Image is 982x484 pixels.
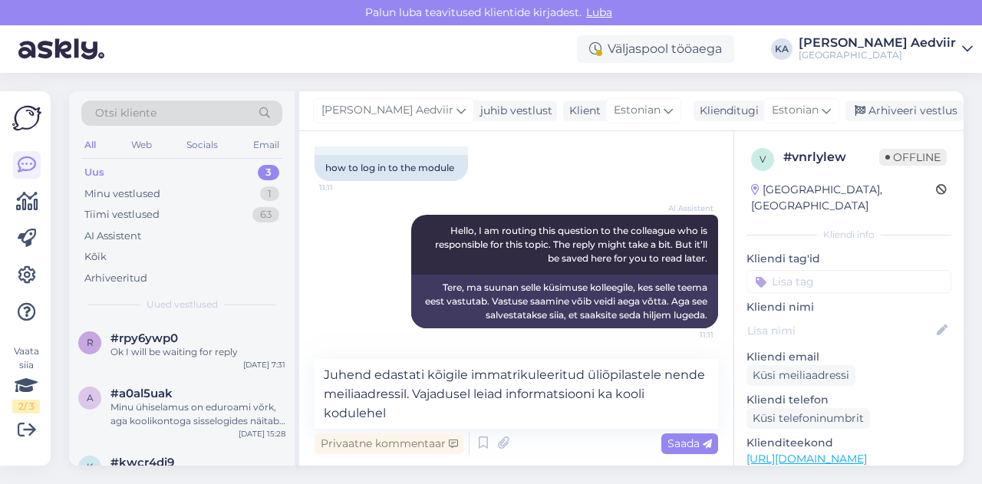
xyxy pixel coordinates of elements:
[84,249,107,265] div: Kõik
[746,365,855,386] div: Küsi meiliaadressi
[110,400,285,428] div: Minu ühiselamus on eduroami võrk, aga koolikontoga sisselogides näitab [PERSON_NAME] wifi [PERSON...
[799,37,956,49] div: [PERSON_NAME] Aedviir
[746,299,951,315] p: Kliendi nimi
[319,182,377,193] span: 11:11
[563,103,601,119] div: Klient
[879,149,947,166] span: Offline
[12,400,40,413] div: 2 / 3
[87,392,94,403] span: a
[252,207,279,222] div: 63
[250,135,282,155] div: Email
[87,461,94,472] span: k
[315,359,718,429] textarea: Juhend edastati kõigile immatrikuleeritud üliõpilastele nende meiliaadressil. Vajadusel leiad inf...
[315,155,468,181] div: how to log in to the module
[110,345,285,359] div: Ok I will be waiting for reply
[321,102,453,119] span: [PERSON_NAME] Aedviir
[746,349,951,365] p: Kliendi email
[258,165,279,180] div: 3
[577,35,734,63] div: Väljaspool tööaega
[614,102,661,119] span: Estonian
[12,344,40,413] div: Vaata siia
[845,100,964,121] div: Arhiveeri vestlus
[84,207,160,222] div: Tiimi vestlused
[435,225,710,264] span: Hello, I am routing this question to the colleague who is responsible for this topic. The reply m...
[84,186,160,202] div: Minu vestlused
[751,182,936,214] div: [GEOGRAPHIC_DATA], [GEOGRAPHIC_DATA]
[582,5,617,19] span: Luba
[799,37,973,61] a: [PERSON_NAME] Aedviir[GEOGRAPHIC_DATA]
[772,102,819,119] span: Estonian
[474,103,552,119] div: juhib vestlust
[87,337,94,348] span: r
[746,228,951,242] div: Kliendi info
[783,148,879,166] div: # vnrlylew
[747,322,934,339] input: Lisa nimi
[746,435,951,451] p: Klienditeekond
[656,329,713,341] span: 11:11
[110,387,173,400] span: #a0al5uak
[110,331,178,345] span: #rpy6ywp0
[12,104,41,133] img: Askly Logo
[799,49,956,61] div: [GEOGRAPHIC_DATA]
[746,270,951,293] input: Lisa tag
[128,135,155,155] div: Web
[239,428,285,440] div: [DATE] 15:28
[84,271,147,286] div: Arhiveeritud
[84,165,104,180] div: Uus
[760,153,766,165] span: v
[746,408,870,429] div: Küsi telefoninumbrit
[746,392,951,408] p: Kliendi telefon
[183,135,221,155] div: Socials
[746,452,867,466] a: [URL][DOMAIN_NAME]
[110,456,174,469] span: #kwcr4di9
[260,186,279,202] div: 1
[95,105,157,121] span: Otsi kliente
[667,436,712,450] span: Saada
[656,202,713,214] span: AI Assistent
[694,103,759,119] div: Klienditugi
[147,298,218,311] span: Uued vestlused
[771,38,793,60] div: KA
[411,275,718,328] div: Tere, ma suunan selle küsimuse kolleegile, kes selle teema eest vastutab. Vastuse saamine võib ve...
[243,359,285,370] div: [DATE] 7:31
[84,229,141,244] div: AI Assistent
[315,433,464,454] div: Privaatne kommentaar
[746,251,951,267] p: Kliendi tag'id
[81,135,99,155] div: All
